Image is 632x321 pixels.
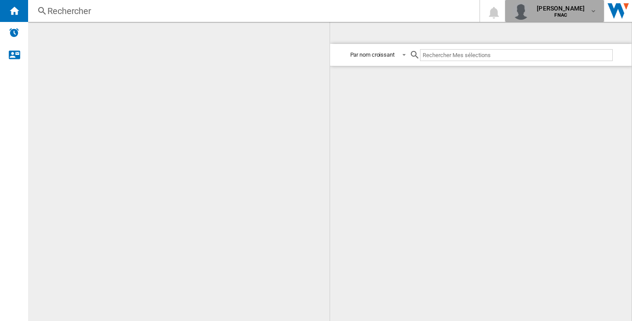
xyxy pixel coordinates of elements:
b: FNAC [554,12,567,18]
img: alerts-logo.svg [9,27,19,38]
div: Par nom croissant [350,51,395,58]
div: Rechercher [47,5,456,17]
span: [PERSON_NAME] [537,4,585,13]
input: Rechercher Mes sélections [420,49,613,61]
img: profile.jpg [512,2,530,20]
